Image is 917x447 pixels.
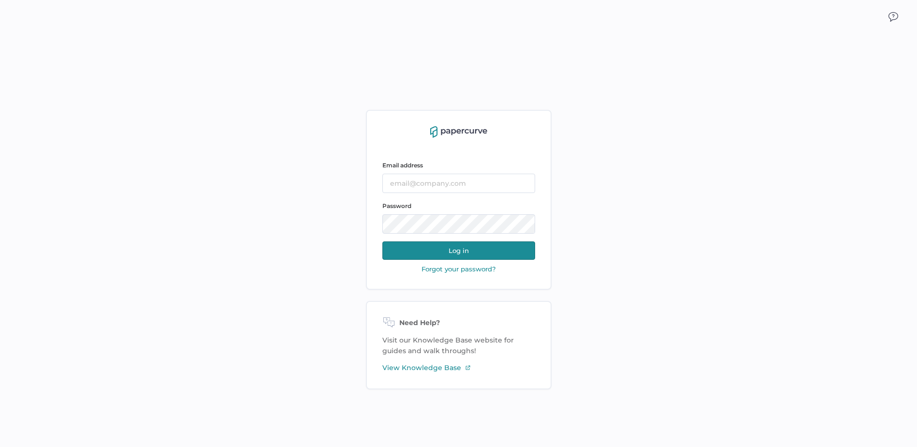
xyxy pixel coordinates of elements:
[382,317,535,329] div: Need Help?
[366,301,552,389] div: Visit our Knowledge Base website for guides and walk throughs!
[382,162,423,169] span: Email address
[382,317,395,329] img: need-help-icon.d526b9f7.svg
[382,174,535,193] input: email@company.com
[382,362,461,373] span: View Knowledge Base
[888,12,898,22] img: icon_chat.2bd11823.svg
[382,241,535,260] button: Log in
[382,202,411,209] span: Password
[465,365,471,371] img: external-link-icon-3.58f4c051.svg
[430,126,487,138] img: papercurve-logo-colour.7244d18c.svg
[419,265,499,273] button: Forgot your password?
